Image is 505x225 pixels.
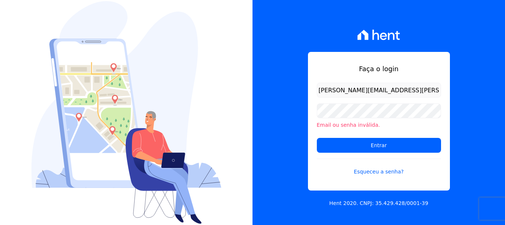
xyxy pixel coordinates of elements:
h1: Faça o login [317,64,441,74]
img: Login [31,1,221,224]
a: Esqueceu a senha? [317,159,441,176]
p: Hent 2020. CNPJ: 35.429.428/0001-39 [329,199,428,207]
li: Email ou senha inválida. [317,121,441,129]
input: Entrar [317,138,441,153]
input: Email [317,83,441,97]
